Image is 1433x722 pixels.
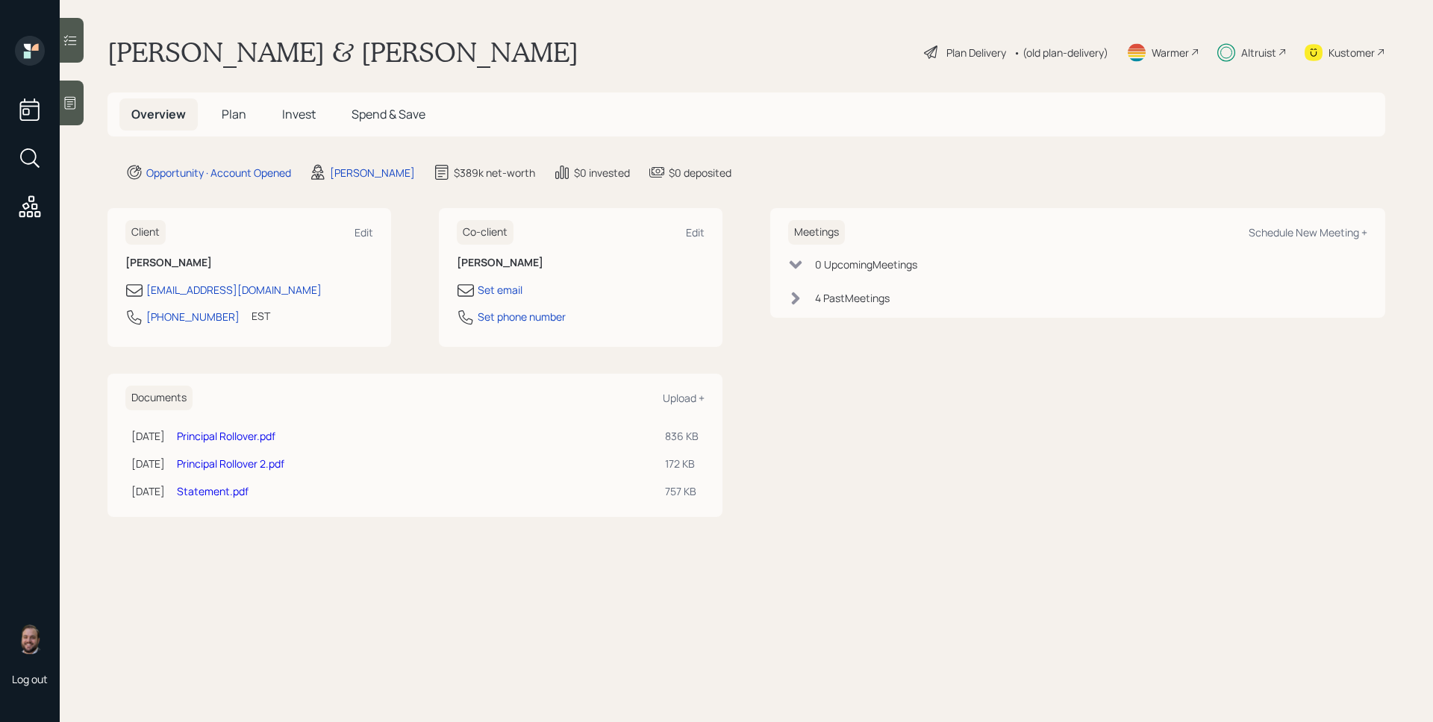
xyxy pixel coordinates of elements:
div: • (old plan-delivery) [1014,45,1108,60]
div: Schedule New Meeting + [1249,225,1367,239]
h6: Meetings [788,220,845,245]
a: Principal Rollover.pdf [177,429,275,443]
a: Statement.pdf [177,484,249,498]
div: Kustomer [1329,45,1375,60]
div: $0 deposited [669,165,731,180]
div: Edit [686,225,705,239]
div: EST [252,308,270,324]
span: Overview [131,106,186,122]
span: Spend & Save [352,106,425,122]
div: Upload + [663,391,705,405]
div: [PERSON_NAME] [330,165,415,180]
div: Log out [12,672,48,686]
a: Principal Rollover 2.pdf [177,456,284,471]
span: Invest [282,106,316,122]
div: $389k net-worth [454,165,535,180]
div: [PHONE_NUMBER] [146,309,240,324]
div: 4 Past Meeting s [815,290,890,306]
div: Set phone number [478,309,566,324]
div: Opportunity · Account Opened [146,165,291,180]
div: 757 KB [665,483,699,499]
img: james-distasi-headshot.png [15,624,45,654]
h6: Client [125,220,166,245]
div: Edit [355,225,373,239]
div: $0 invested [574,165,630,180]
div: [DATE] [131,428,165,444]
h6: Documents [125,386,193,410]
div: [DATE] [131,456,165,471]
span: Plan [222,106,246,122]
div: [EMAIL_ADDRESS][DOMAIN_NAME] [146,282,322,298]
div: Set email [478,282,522,298]
div: Plan Delivery [946,45,1006,60]
div: 836 KB [665,428,699,444]
h6: Co-client [457,220,513,245]
h1: [PERSON_NAME] & [PERSON_NAME] [107,36,578,69]
h6: [PERSON_NAME] [125,257,373,269]
div: [DATE] [131,483,165,499]
div: 0 Upcoming Meeting s [815,257,917,272]
h6: [PERSON_NAME] [457,257,705,269]
div: Warmer [1152,45,1189,60]
div: 172 KB [665,456,699,471]
div: Altruist [1241,45,1276,60]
